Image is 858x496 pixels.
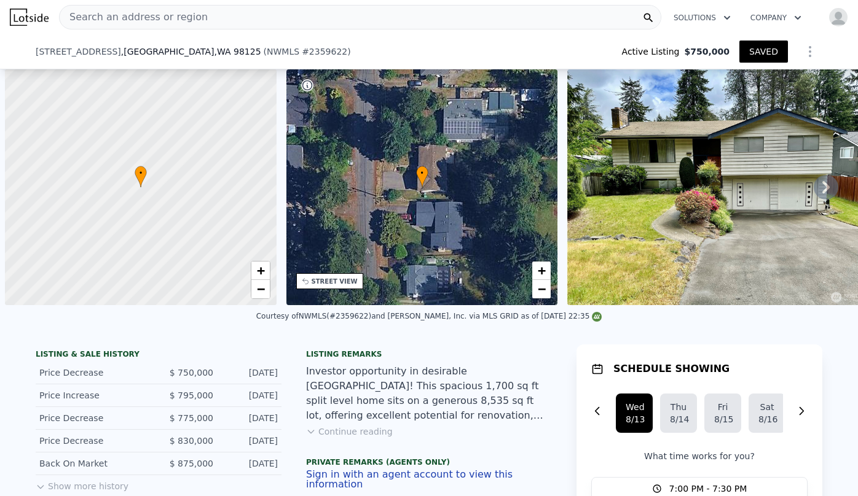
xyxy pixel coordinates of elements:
[170,413,213,423] span: $ 775,000
[758,413,776,425] div: 8/16
[170,390,213,400] span: $ 795,000
[532,280,551,298] a: Zoom out
[306,425,393,438] button: Continue reading
[135,166,147,187] div: •
[306,364,552,423] div: Investor opportunity in desirable [GEOGRAPHIC_DATA]! This spacious 1,700 sq ft split level home s...
[704,393,741,433] button: Fri8/15
[664,7,741,29] button: Solutions
[741,7,811,29] button: Company
[306,349,552,359] div: Listing remarks
[626,401,643,413] div: Wed
[302,47,347,56] span: # 2359622
[749,393,785,433] button: Sat8/16
[39,412,149,424] div: Price Decrease
[135,168,147,179] span: •
[256,263,264,278] span: +
[223,457,278,470] div: [DATE]
[613,362,730,376] h1: SCHEDULE SHOWING
[828,7,848,27] img: avatar
[251,262,270,280] a: Zoom in
[670,401,687,413] div: Thu
[223,435,278,447] div: [DATE]
[538,263,546,278] span: +
[669,482,747,495] span: 7:00 PM - 7:30 PM
[532,262,551,280] a: Zoom in
[121,45,261,58] span: , [GEOGRAPHIC_DATA]
[223,389,278,401] div: [DATE]
[36,349,281,362] div: LISTING & SALE HISTORY
[714,413,731,425] div: 8/15
[256,281,264,296] span: −
[739,41,788,63] button: SAVED
[416,166,428,187] div: •
[714,401,731,413] div: Fri
[798,39,822,64] button: Show Options
[670,413,687,425] div: 8/14
[616,393,653,433] button: Wed8/13
[10,9,49,26] img: Lotside
[36,45,121,58] span: [STREET_ADDRESS]
[312,277,358,286] div: STREET VIEW
[36,475,128,492] button: Show more history
[416,168,428,179] span: •
[256,312,602,320] div: Courtesy of NWMLS (#2359622) and [PERSON_NAME], Inc. via MLS GRID as of [DATE] 22:35
[170,368,213,378] span: $ 750,000
[251,280,270,298] a: Zoom out
[214,47,261,56] span: , WA 98125
[684,45,730,58] span: $750,000
[306,470,552,489] button: Sign in with an agent account to view this information
[170,436,213,446] span: $ 830,000
[306,457,552,470] div: Private Remarks (Agents Only)
[39,366,149,379] div: Price Decrease
[660,393,697,433] button: Thu8/14
[626,413,643,425] div: 8/13
[538,281,546,296] span: −
[622,45,685,58] span: Active Listing
[591,450,808,462] p: What time works for you?
[267,47,299,56] span: NWMLS
[223,366,278,379] div: [DATE]
[170,459,213,468] span: $ 875,000
[39,435,149,447] div: Price Decrease
[223,412,278,424] div: [DATE]
[39,457,149,470] div: Back On Market
[758,401,776,413] div: Sat
[60,10,208,25] span: Search an address or region
[264,45,351,58] div: ( )
[592,312,602,322] img: NWMLS Logo
[39,389,149,401] div: Price Increase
